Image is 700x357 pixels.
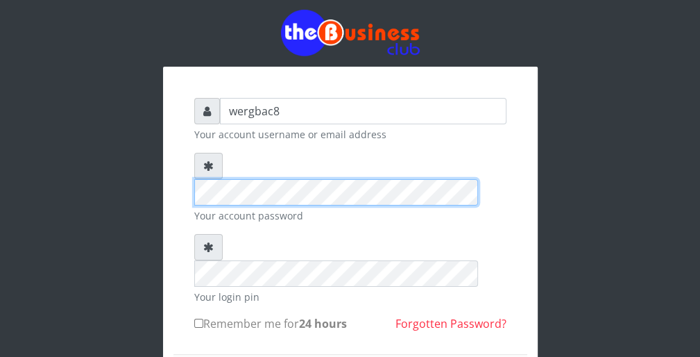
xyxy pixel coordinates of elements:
label: Remember me for [194,315,347,332]
a: Forgotten Password? [395,316,506,331]
small: Your login pin [194,290,506,304]
input: Username or email address [220,98,506,124]
b: 24 hours [299,316,347,331]
small: Your account username or email address [194,127,506,142]
input: Remember me for24 hours [194,319,203,328]
small: Your account password [194,208,506,223]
